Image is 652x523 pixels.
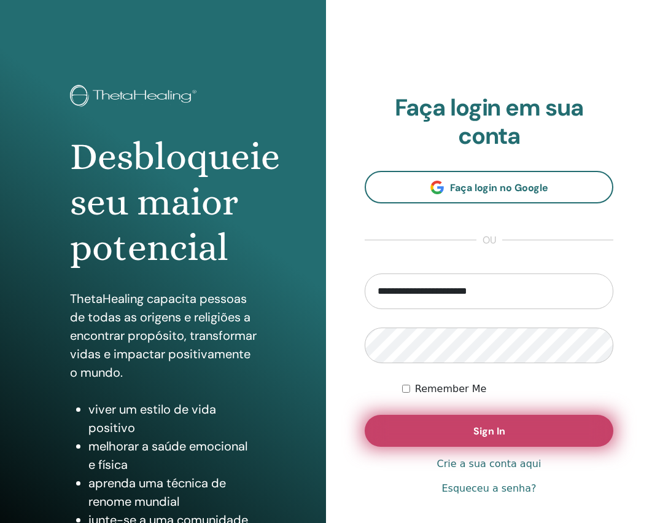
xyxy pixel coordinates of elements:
[402,382,613,396] div: Keep me authenticated indefinitely or until I manually logout
[473,425,505,438] span: Sign In
[441,481,536,496] a: Esqueceu a senha?
[88,400,257,437] li: viver um estilo de vida positivo
[365,171,613,203] a: Faça login no Google
[70,289,257,382] p: ThetaHealing capacita pessoas de todas as origens e religiões a encontrar propósito, transformar ...
[365,415,613,447] button: Sign In
[415,382,487,396] label: Remember Me
[88,437,257,474] li: melhorar a saúde emocional e física
[476,233,502,248] span: ou
[450,181,548,194] span: Faça login no Google
[365,94,613,150] h2: Faça login em sua conta
[437,457,541,471] a: Crie a sua conta aqui
[88,474,257,511] li: aprenda uma técnica de renome mundial
[70,134,257,271] h1: Desbloqueie seu maior potencial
